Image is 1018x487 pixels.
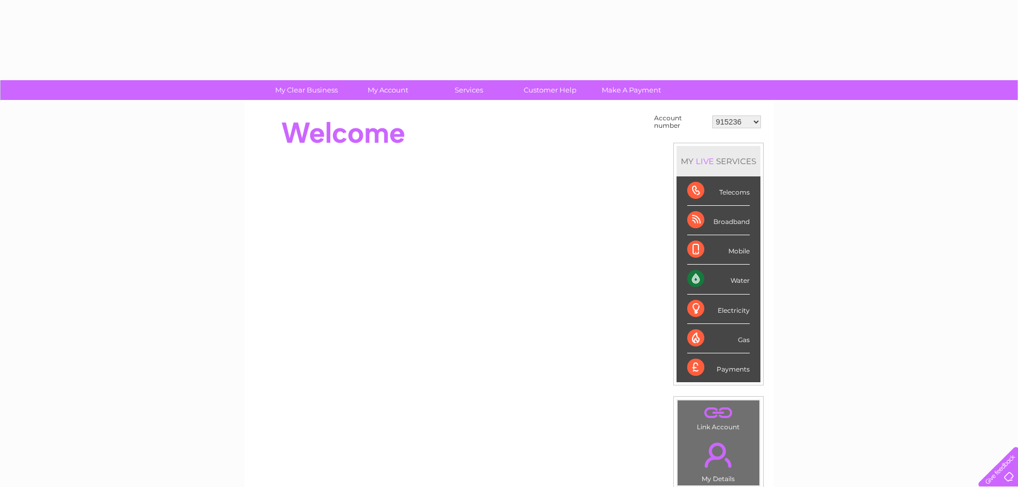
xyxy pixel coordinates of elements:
div: Mobile [687,235,750,265]
a: . [680,436,757,474]
td: Account number [651,112,710,132]
a: Customer Help [506,80,594,100]
div: Broadband [687,206,750,235]
td: My Details [677,434,760,486]
div: Telecoms [687,176,750,206]
div: Water [687,265,750,294]
a: My Clear Business [262,80,351,100]
div: Payments [687,353,750,382]
a: Services [425,80,513,100]
td: Link Account [677,400,760,434]
a: . [680,403,757,422]
div: LIVE [694,156,716,166]
a: My Account [344,80,432,100]
div: Gas [687,324,750,353]
div: MY SERVICES [677,146,760,176]
div: Electricity [687,295,750,324]
a: Make A Payment [587,80,675,100]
